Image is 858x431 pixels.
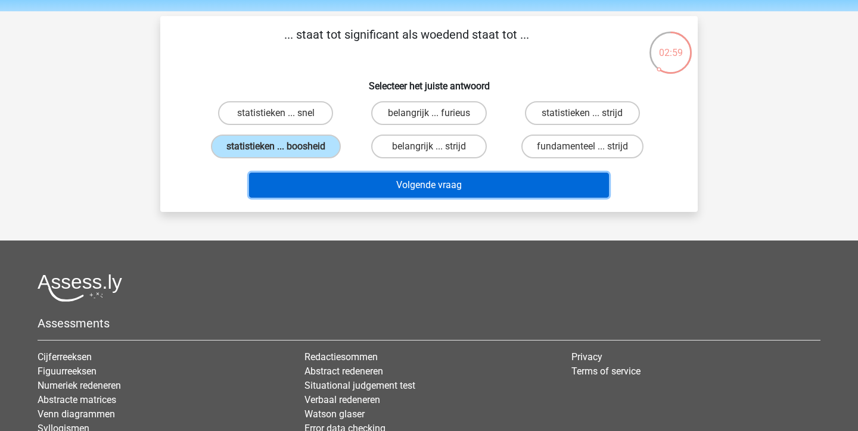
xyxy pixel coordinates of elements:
[304,408,365,420] a: Watson glaser
[38,408,115,420] a: Venn diagrammen
[249,173,610,198] button: Volgende vraag
[571,351,602,363] a: Privacy
[179,26,634,61] p: ... staat tot significant als woedend staat tot ...
[371,101,486,125] label: belangrijk ... furieus
[38,274,122,302] img: Assessly logo
[304,351,378,363] a: Redactiesommen
[38,351,92,363] a: Cijferreeksen
[304,380,415,391] a: Situational judgement test
[38,316,820,330] h5: Assessments
[38,366,97,377] a: Figuurreeksen
[218,101,333,125] label: statistieken ... snel
[38,380,121,391] a: Numeriek redeneren
[211,135,341,158] label: statistieken ... boosheid
[525,101,640,125] label: statistieken ... strijd
[648,30,693,60] div: 02:59
[571,366,641,377] a: Terms of service
[179,71,679,92] h6: Selecteer het juiste antwoord
[304,394,380,405] a: Verbaal redeneren
[304,366,383,377] a: Abstract redeneren
[371,135,486,158] label: belangrijk ... strijd
[38,394,116,405] a: Abstracte matrices
[521,135,643,158] label: fundamenteel ... strijd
